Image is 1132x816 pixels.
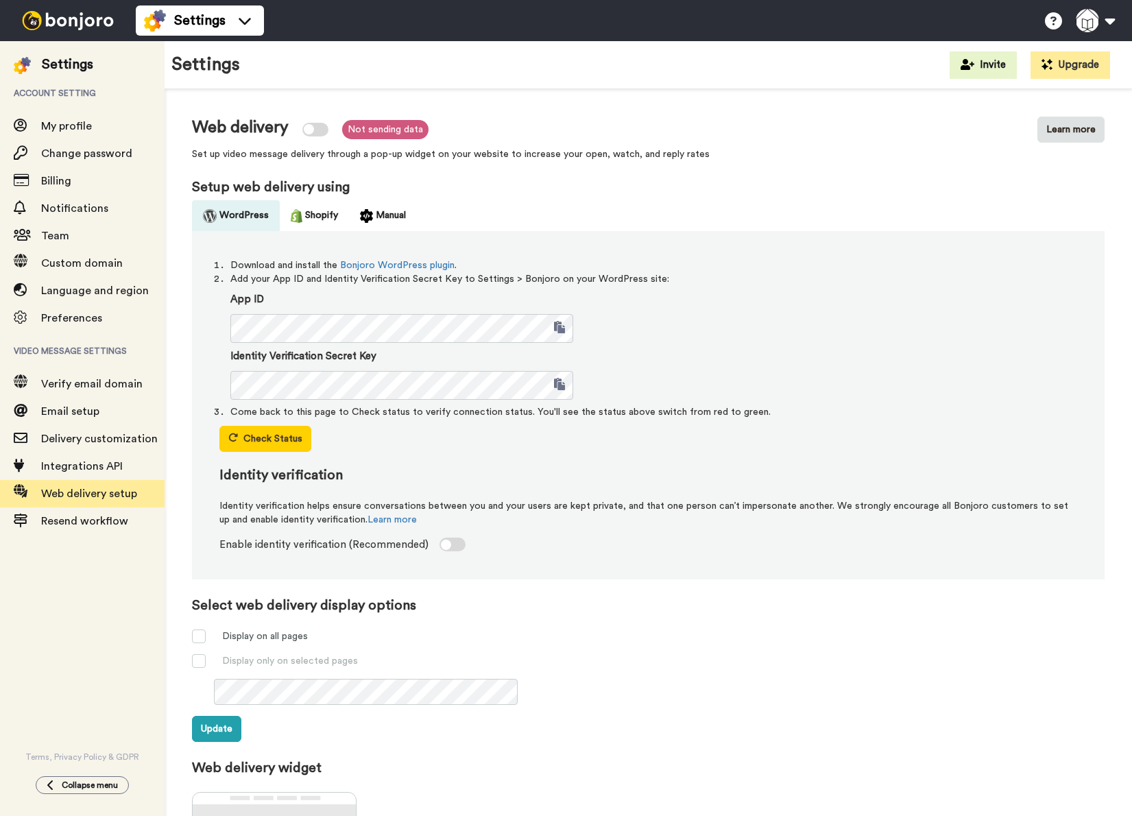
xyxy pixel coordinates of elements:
button: WordPress [192,200,280,231]
img: bj-logo-header-white.svg [16,11,119,30]
a: Bonjoro WordPress plugin [340,261,455,270]
button: Check Status [219,426,311,452]
label: Select web delivery display options [192,596,1105,615]
span: Verify email domain [41,379,143,389]
label: App ID [230,291,1077,308]
img: settings-colored.svg [14,57,31,74]
span: Display only on selected pages [222,654,358,668]
span: Preferences [41,313,102,324]
a: Learn more [1037,125,1105,134]
label: Identity verification [219,466,1077,485]
span: Not sending data [342,120,429,139]
img: settings-colored.svg [144,10,166,32]
div: Settings [42,55,93,74]
span: Custom domain [41,258,123,269]
h1: Settings [171,55,240,75]
span: Integrations API [41,461,123,472]
button: Upgrade [1031,51,1110,79]
button: Update [192,716,241,742]
li: Download and install the . [230,259,1077,272]
li: Add your App ID and Identity Verification Secret Key to Settings > Bonjoro on your WordPress site: [230,272,1077,400]
span: Settings [174,11,226,30]
span: My profile [41,121,92,132]
span: Enable identity verification (Recommended) [219,538,429,552]
img: icon [203,209,217,223]
button: Manual [349,200,417,231]
span: Change password [41,148,132,159]
span: Web delivery setup [41,488,137,499]
span: Resend workflow [41,516,128,527]
label: Setup web delivery using [192,178,350,197]
label: Web delivery widget [192,758,1105,778]
button: Invite [950,51,1017,79]
button: Collapse menu [36,776,129,794]
label: Identity Verification Secret Key [230,348,1077,365]
span: Delivery customization [41,433,158,444]
span: Display on all pages [222,629,308,643]
span: Set up video message delivery through a pop-up widget on your website to increase your open, watc... [192,147,710,161]
button: Learn more [1037,117,1105,143]
span: Email setup [41,406,99,417]
span: Collapse menu [62,780,118,791]
span: Identity verification helps ensure conversations between you and your users are kept private, and... [219,499,1077,527]
label: Web delivery [192,117,289,139]
span: Team [41,230,69,241]
li: Come back to this page to Check status to verify connection status. You'll see the status above s... [230,405,1077,419]
a: Learn more [368,515,417,525]
span: Billing [41,176,71,187]
button: Shopify [280,200,349,231]
img: icon [360,209,373,223]
span: Language and region [41,285,149,296]
span: Notifications [41,203,108,214]
img: icon [291,209,302,223]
